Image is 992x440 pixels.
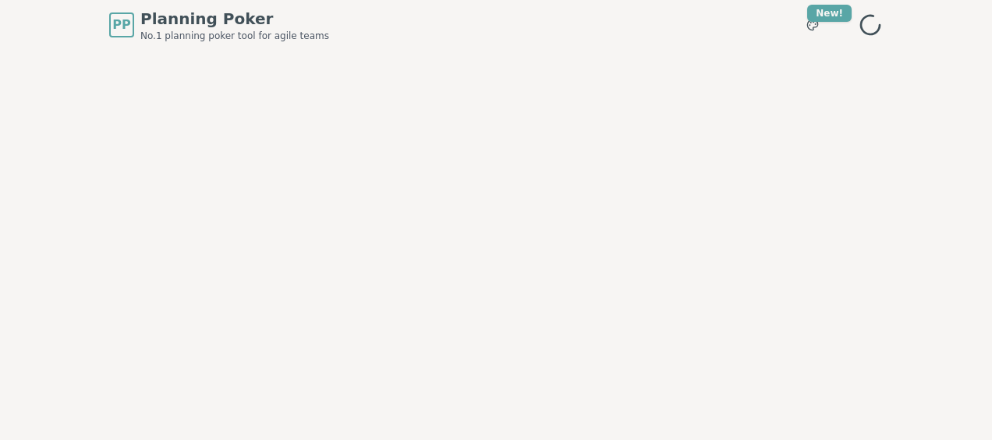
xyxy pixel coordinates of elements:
span: PP [112,16,130,34]
a: PPPlanning PokerNo.1 planning poker tool for agile teams [109,8,329,42]
span: No.1 planning poker tool for agile teams [140,30,329,42]
div: New! [807,5,852,22]
button: New! [799,11,827,39]
span: Planning Poker [140,8,329,30]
